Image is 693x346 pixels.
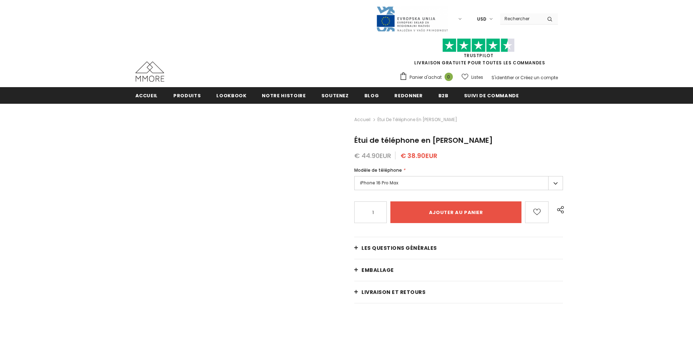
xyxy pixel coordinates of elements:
span: Étui de téléphone en [PERSON_NAME] [354,135,493,145]
span: Blog [364,92,379,99]
span: USD [477,16,486,23]
span: Étui de téléphone en [PERSON_NAME] [377,115,457,124]
span: soutenez [321,92,349,99]
a: Accueil [354,115,371,124]
img: Faites confiance aux étoiles pilotes [442,38,515,52]
a: Panier d'achat 0 [399,72,456,83]
span: Modèle de téléphone [354,167,402,173]
span: Notre histoire [262,92,306,99]
span: Produits [173,92,201,99]
span: € 38.90EUR [400,151,437,160]
span: Redonner [394,92,423,99]
span: EMBALLAGE [361,266,394,274]
a: Accueil [135,87,158,103]
a: Notre histoire [262,87,306,103]
a: Redonner [394,87,423,103]
img: Javni Razpis [376,6,448,32]
span: Lookbook [216,92,246,99]
span: Listes [471,74,483,81]
a: Livraison et retours [354,281,563,303]
span: B2B [438,92,449,99]
a: EMBALLAGE [354,259,563,281]
a: soutenez [321,87,349,103]
a: Produits [173,87,201,103]
span: LIVRAISON GRATUITE POUR TOUTES LES COMMANDES [399,42,558,66]
a: TrustPilot [464,52,494,59]
a: Les questions générales [354,237,563,259]
span: Panier d'achat [410,74,442,81]
span: Livraison et retours [361,289,425,296]
a: B2B [438,87,449,103]
a: Javni Razpis [376,16,448,22]
input: Ajouter au panier [390,201,521,223]
a: Blog [364,87,379,103]
a: Créez un compte [520,74,558,81]
span: or [515,74,519,81]
span: € 44.90EUR [354,151,391,160]
img: Cas MMORE [135,61,164,82]
input: Search Site [500,13,542,24]
a: Listes [462,71,483,84]
a: Lookbook [216,87,246,103]
a: Suivi de commande [464,87,519,103]
a: S'identifier [491,74,514,81]
span: Suivi de commande [464,92,519,99]
label: iPhone 16 Pro Max [354,176,563,190]
span: Accueil [135,92,158,99]
span: Les questions générales [361,244,437,252]
span: 0 [445,73,453,81]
